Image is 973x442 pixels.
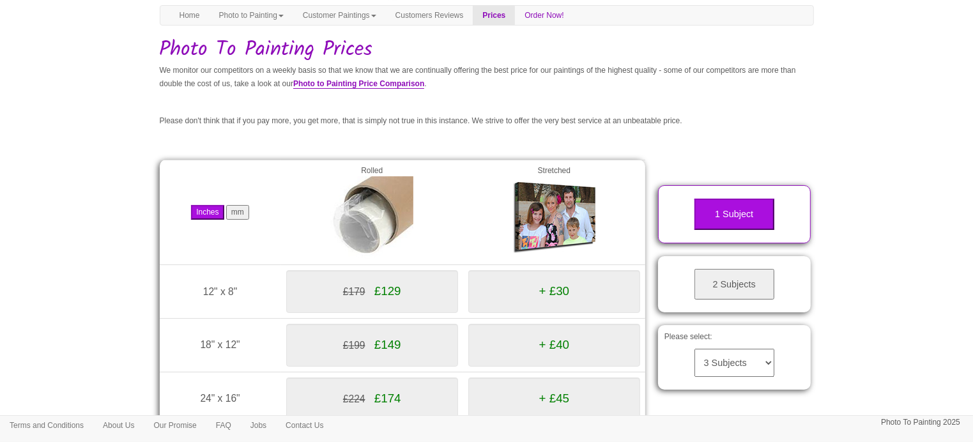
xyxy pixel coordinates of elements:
[281,160,463,265] td: Rolled
[343,340,365,351] span: £199
[276,416,333,435] a: Contact Us
[515,6,573,25] a: Order Now!
[694,199,774,230] button: 1 Subject
[374,338,401,351] span: £149
[473,6,515,25] a: Prices
[343,393,365,404] span: £224
[93,416,144,435] a: About Us
[374,284,401,298] span: £129
[539,284,569,298] span: + £30
[658,325,811,390] div: Please select:
[160,114,814,128] p: Please don't think that if you pay more, you get more, that is simply not true in this instance. ...
[539,338,569,351] span: + £40
[160,64,814,91] p: We monitor our competitors on a weekly basis so that we know that we are continually offering the...
[343,286,365,297] span: £179
[144,416,206,435] a: Our Promise
[170,6,210,25] a: Home
[206,416,241,435] a: FAQ
[200,339,240,350] span: 18" x 12"
[512,176,595,259] img: Gallery Wrap
[694,269,774,300] button: 2 Subjects
[293,6,386,25] a: Customer Paintings
[386,6,473,25] a: Customers Reviews
[293,79,424,89] a: Photo to Painting Price Comparison
[210,6,293,25] a: Photo to Painting
[203,286,238,297] span: 12" x 8"
[241,416,276,435] a: Jobs
[160,38,814,61] h1: Photo To Painting Prices
[881,416,960,429] p: Photo To Painting 2025
[330,176,413,259] img: Rolled
[374,392,401,405] span: £174
[226,205,249,220] button: mm
[539,392,569,405] span: + £45
[463,160,645,265] td: Stretched
[191,205,224,220] button: Inches
[200,393,240,404] span: 24" x 16"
